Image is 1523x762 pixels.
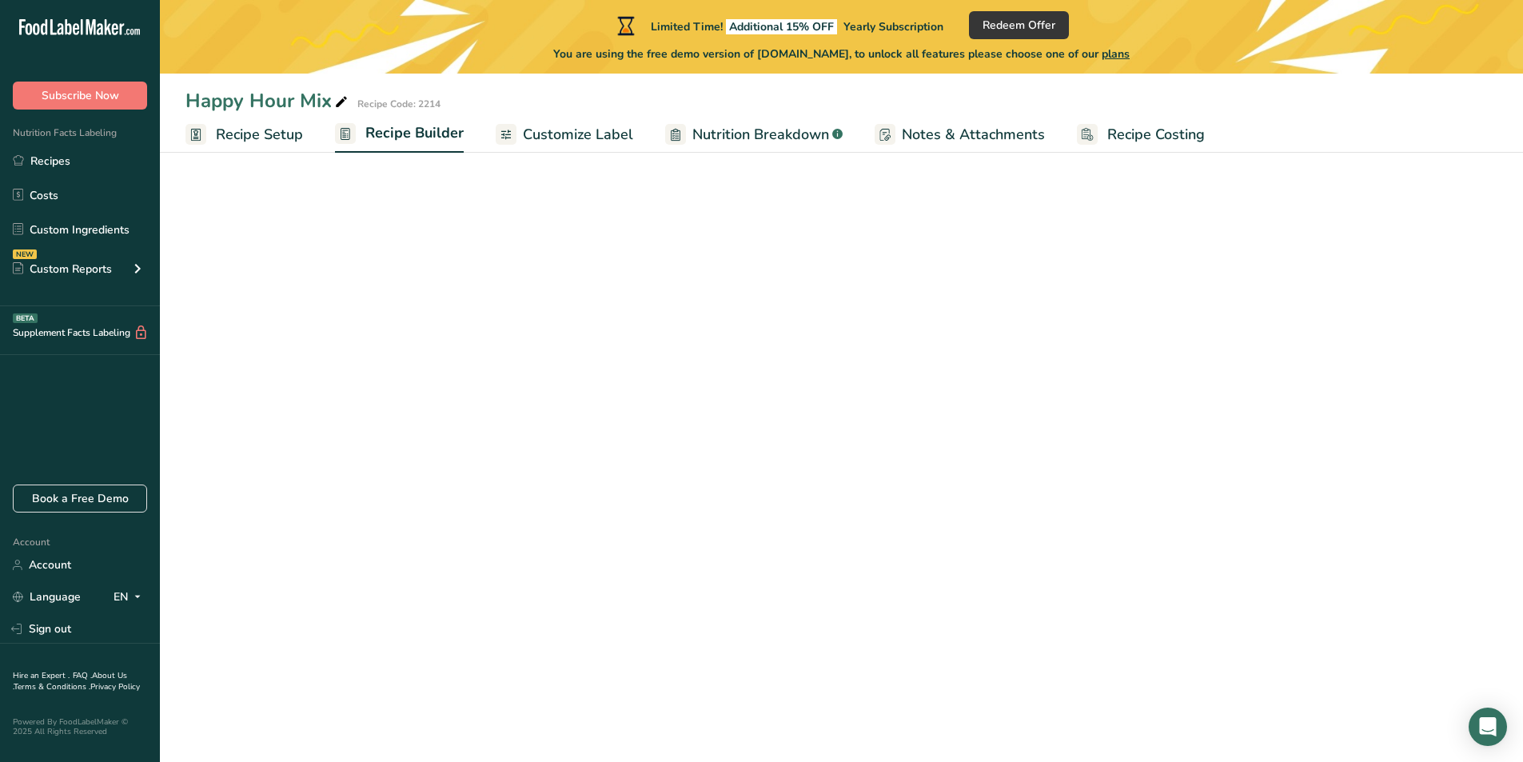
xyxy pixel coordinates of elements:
[692,124,829,146] span: Nutrition Breakdown
[13,583,81,611] a: Language
[335,115,464,154] a: Recipe Builder
[90,681,140,692] a: Privacy Policy
[1077,117,1205,153] a: Recipe Costing
[1469,708,1507,746] div: Open Intercom Messenger
[13,485,147,513] a: Book a Free Demo
[553,46,1130,62] span: You are using the free demo version of [DOMAIN_NAME], to unlock all features please choose one of...
[902,124,1045,146] span: Notes & Attachments
[969,11,1069,39] button: Redeem Offer
[523,124,633,146] span: Customize Label
[983,17,1055,34] span: Redeem Offer
[843,19,943,34] span: Yearly Subscription
[14,681,90,692] a: Terms & Conditions .
[875,117,1045,153] a: Notes & Attachments
[185,117,303,153] a: Recipe Setup
[42,87,119,104] span: Subscribe Now
[13,313,38,323] div: BETA
[665,117,843,153] a: Nutrition Breakdown
[614,16,943,35] div: Limited Time!
[13,670,127,692] a: About Us .
[114,588,147,607] div: EN
[185,86,351,115] div: Happy Hour Mix
[726,19,837,34] span: Additional 15% OFF
[1102,46,1130,62] span: plans
[73,670,92,681] a: FAQ .
[13,670,70,681] a: Hire an Expert .
[496,117,633,153] a: Customize Label
[357,97,441,111] div: Recipe Code: 2214
[1107,124,1205,146] span: Recipe Costing
[13,82,147,110] button: Subscribe Now
[365,122,464,144] span: Recipe Builder
[13,249,37,259] div: NEW
[13,261,112,277] div: Custom Reports
[13,717,147,736] div: Powered By FoodLabelMaker © 2025 All Rights Reserved
[216,124,303,146] span: Recipe Setup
